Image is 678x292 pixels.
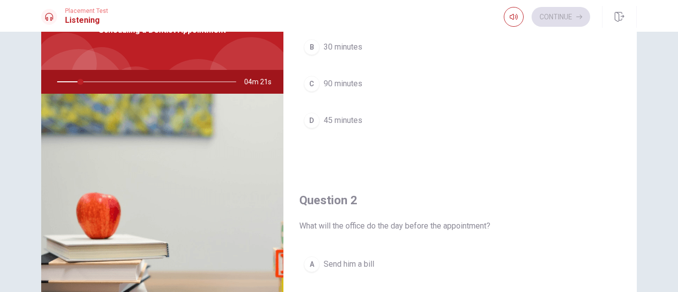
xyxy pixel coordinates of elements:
[324,41,362,53] span: 30 minutes
[65,14,108,26] h1: Listening
[299,71,621,96] button: C90 minutes
[304,76,320,92] div: C
[244,70,279,94] span: 04m 21s
[324,78,362,90] span: 90 minutes
[65,7,108,14] span: Placement Test
[324,258,374,270] span: Send him a bill
[304,256,320,272] div: A
[299,108,621,133] button: D45 minutes
[304,39,320,55] div: B
[324,115,362,126] span: 45 minutes
[299,192,621,208] h4: Question 2
[299,220,621,232] span: What will the office do the day before the appointment?
[299,252,621,277] button: ASend him a bill
[299,35,621,59] button: B30 minutes
[304,113,320,128] div: D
